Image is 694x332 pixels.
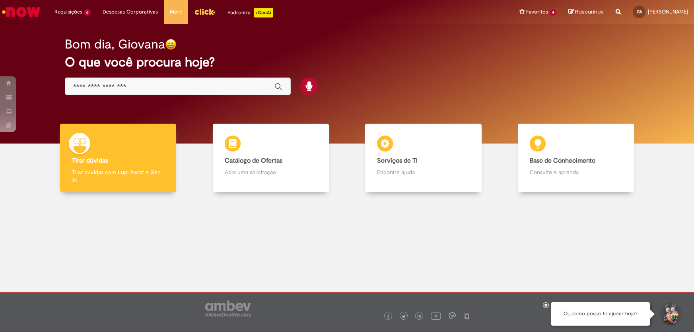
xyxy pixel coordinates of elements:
span: 6 [84,9,91,16]
img: logo_footer_facebook.png [386,315,390,318]
span: 4 [550,9,556,16]
h2: Bom dia, Giovana [65,37,165,51]
span: Despesas Corporativas [103,8,158,16]
img: ServiceNow [1,4,42,20]
a: Tirar dúvidas Tirar dúvidas com Lupi Assist e Gen Ai [42,124,194,192]
span: [PERSON_NAME] [648,8,688,15]
img: logo_footer_workplace.png [449,312,456,319]
b: Tirar dúvidas [72,157,108,165]
img: click_logo_yellow_360x200.png [194,6,216,17]
img: happy-face.png [165,39,177,50]
span: More [170,8,182,16]
a: Serviços de TI Encontre ajuda [347,124,500,192]
div: Padroniza [227,8,273,17]
span: GA [637,9,642,14]
h2: O que você procura hoje? [65,55,629,69]
span: Favoritos [526,8,548,16]
p: Abra uma solicitação [225,168,317,176]
span: Rascunhos [575,8,604,16]
p: Encontre ajuda [377,168,469,176]
a: Catálogo de Ofertas Abra uma solicitação [194,124,347,192]
p: Tirar dúvidas com Lupi Assist e Gen Ai [72,168,164,184]
img: logo_footer_ambev_rotulo_gray.png [205,301,251,316]
img: logo_footer_youtube.png [431,311,441,321]
img: logo_footer_twitter.png [402,315,406,318]
p: +GenAi [254,8,273,17]
a: Base de Conhecimento Consulte e aprenda [500,124,652,192]
div: Oi, como posso te ajudar hoje? [551,302,650,326]
b: Serviços de TI [377,157,418,165]
a: Rascunhos [568,8,604,16]
b: Base de Conhecimento [530,157,595,165]
span: Requisições [54,8,82,16]
b: Catálogo de Ofertas [225,157,282,165]
img: logo_footer_naosei.png [463,312,470,319]
img: logo_footer_linkedin.png [418,314,422,319]
p: Consulte e aprenda [530,168,622,176]
button: Iniciar Conversa de Suporte [658,302,682,326]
